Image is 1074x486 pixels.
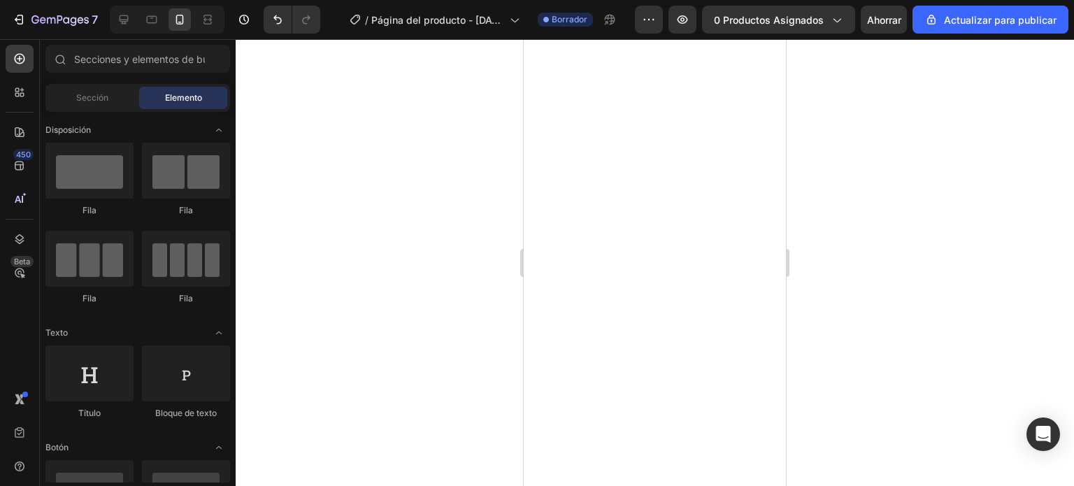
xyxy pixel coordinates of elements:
[714,14,824,26] font: 0 productos asignados
[83,293,96,303] font: Fila
[179,293,193,303] font: Fila
[92,13,98,27] font: 7
[264,6,320,34] div: Deshacer/Rehacer
[155,408,217,418] font: Bloque de texto
[1026,417,1060,451] div: Abrir Intercom Messenger
[208,322,230,344] span: Abrir con palanca
[14,257,30,266] font: Beta
[78,408,101,418] font: Título
[179,205,193,215] font: Fila
[45,442,69,452] font: Botón
[702,6,855,34] button: 0 productos asignados
[6,6,104,34] button: 7
[912,6,1068,34] button: Actualizar para publicar
[76,92,108,103] font: Sección
[365,14,368,26] font: /
[16,150,31,159] font: 450
[371,14,504,41] font: Página del producto - [DATE][PERSON_NAME] 15:29:02
[165,92,202,103] font: Elemento
[524,39,786,486] iframe: Área de diseño
[83,205,96,215] font: Fila
[208,119,230,141] span: Abrir con palanca
[552,14,587,24] font: Borrador
[944,14,1057,26] font: Actualizar para publicar
[861,6,907,34] button: Ahorrar
[208,436,230,459] span: Abrir con palanca
[45,327,68,338] font: Texto
[867,14,901,26] font: Ahorrar
[45,45,230,73] input: Secciones y elementos de búsqueda
[45,124,91,135] font: Disposición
